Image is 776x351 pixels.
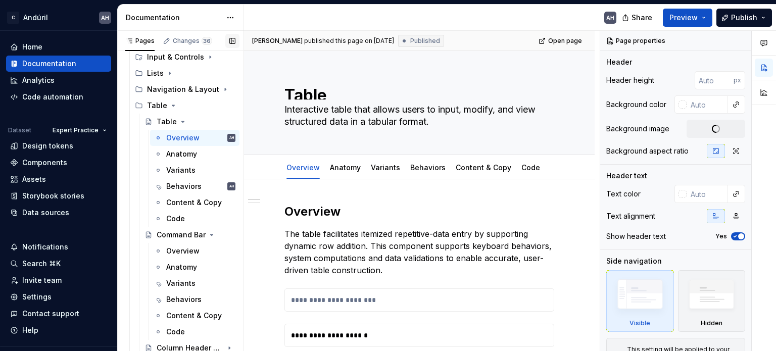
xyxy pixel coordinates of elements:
[606,146,689,156] div: Background aspect ratio
[371,163,400,172] a: Variants
[22,42,42,52] div: Home
[6,155,111,171] a: Components
[6,188,111,204] a: Storybook stories
[22,174,46,184] div: Assets
[406,157,450,178] div: Behaviors
[22,325,38,335] div: Help
[632,13,652,23] span: Share
[606,256,662,266] div: Side navigation
[284,228,554,276] p: The table facilitates itemized repetitive-data entry by supporting dynamic row addition. This com...
[326,157,365,178] div: Anatomy
[150,178,239,194] a: BehaviorsAH
[147,52,204,62] div: Input & Controls
[6,272,111,288] a: Invite team
[606,211,655,221] div: Text alignment
[166,197,222,208] div: Content & Copy
[695,71,734,89] input: Auto
[606,270,674,332] div: Visible
[22,141,73,151] div: Design tokens
[734,76,741,84] p: px
[7,12,19,24] div: C
[166,294,202,305] div: Behaviors
[147,84,219,94] div: Navigation & Layout
[6,39,111,55] a: Home
[166,181,202,191] div: Behaviors
[6,56,111,72] a: Documentation
[606,189,641,199] div: Text color
[6,72,111,88] a: Analytics
[606,14,614,22] div: AH
[536,34,587,48] a: Open page
[126,13,221,23] div: Documentation
[22,242,68,252] div: Notifications
[456,163,511,172] a: Content & Copy
[410,37,440,45] span: Published
[521,163,540,172] a: Code
[166,165,196,175] div: Variants
[606,75,654,85] div: Header height
[157,117,177,127] div: Table
[131,81,239,97] div: Navigation & Layout
[6,89,111,105] a: Code automation
[284,204,554,220] h2: Overview
[716,9,772,27] button: Publish
[173,37,212,45] div: Changes
[101,14,109,22] div: AH
[678,270,746,332] div: Hidden
[701,319,722,327] div: Hidden
[150,146,239,162] a: Anatomy
[282,102,552,130] textarea: Interactive table that allows users to input, modify, and view structured data in a tabular format.
[6,256,111,272] button: Search ⌘K
[166,262,197,272] div: Anatomy
[282,83,552,99] textarea: Table
[304,37,394,45] div: published this page on [DATE]
[715,232,727,240] label: Yes
[687,185,727,203] input: Auto
[252,37,303,45] span: [PERSON_NAME]
[150,324,239,340] a: Code
[22,92,83,102] div: Code automation
[606,171,647,181] div: Header text
[166,311,222,321] div: Content & Copy
[166,246,200,256] div: Overview
[22,208,69,218] div: Data sources
[150,194,239,211] a: Content & Copy
[606,99,666,110] div: Background color
[6,138,111,154] a: Design tokens
[6,171,111,187] a: Assets
[663,9,712,27] button: Preview
[131,49,239,65] div: Input & Controls
[6,289,111,305] a: Settings
[23,13,48,23] div: Andúril
[166,149,197,159] div: Anatomy
[166,214,185,224] div: Code
[147,101,167,111] div: Table
[140,114,239,130] a: Table
[150,130,239,146] a: OverviewAH
[131,65,239,81] div: Lists
[140,227,239,243] a: Command Bar
[147,68,164,78] div: Lists
[22,292,52,302] div: Settings
[286,163,320,172] a: Overview
[131,97,239,114] div: Table
[166,133,200,143] div: Overview
[22,275,62,285] div: Invite team
[22,59,76,69] div: Documentation
[617,9,659,27] button: Share
[6,322,111,338] button: Help
[22,158,67,168] div: Components
[150,211,239,227] a: Code
[6,205,111,221] a: Data sources
[731,13,757,23] span: Publish
[517,157,544,178] div: Code
[367,157,404,178] div: Variants
[229,181,234,191] div: AH
[125,37,155,45] div: Pages
[2,7,115,28] button: CAndúrilAH
[687,95,727,114] input: Auto
[548,37,582,45] span: Open page
[22,191,84,201] div: Storybook stories
[629,319,650,327] div: Visible
[150,259,239,275] a: Anatomy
